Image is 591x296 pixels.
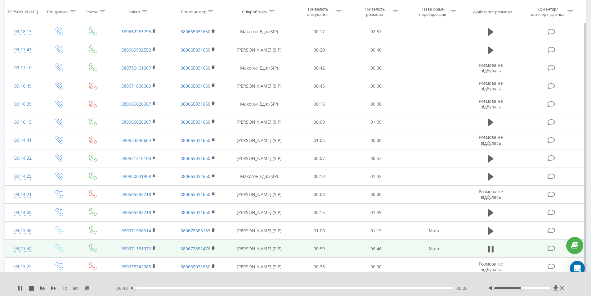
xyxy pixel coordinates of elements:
[128,9,140,14] div: Клієнт
[227,149,291,167] td: [PERSON_NAME] (SIP)
[348,222,405,240] td: 01:19
[227,258,291,276] td: [PERSON_NAME] (SIP)
[479,189,503,200] span: Розмова не відбулась
[348,77,405,95] td: 00:00
[479,62,503,74] span: Розмова не відбулась
[11,134,35,146] div: 09:14:41
[242,9,267,14] div: Співробітник
[181,155,210,161] a: 380665031650
[11,261,35,273] div: 09:13:23
[227,59,291,77] td: Макогон Едік (SIP)
[181,83,210,89] a: 380665031650
[181,9,206,14] div: Бізнес номер
[479,80,503,92] span: Розмова не відбулась
[404,240,463,258] td: Main
[348,185,405,203] td: 00:00
[291,185,348,203] td: 00:08
[11,44,35,56] div: 09:17:43
[479,134,503,146] span: Розмова не відбулась
[115,285,131,291] span: - 06:43
[121,137,151,143] a: 380933846604
[121,191,151,197] a: 380505592218
[181,173,210,179] a: 380665031650
[121,264,151,270] a: 380678342985
[227,23,291,41] td: Макогон Едік (SIP)
[291,95,348,113] td: 00:15
[181,209,210,215] a: 380665031650
[11,26,35,38] div: 09:18:13
[348,59,405,77] td: 00:00
[416,7,449,17] div: Назва схеми переадресації
[121,209,151,215] a: 380505592218
[227,203,291,221] td: [PERSON_NAME] (SIP)
[348,113,405,131] td: 01:09
[11,189,35,201] div: 09:14:21
[121,228,151,234] a: 380971998614
[181,228,210,234] a: 380675385133
[121,119,151,125] a: 380966028987
[181,264,210,270] a: 380665031650
[121,29,151,34] a: 380662233795
[301,7,334,17] div: Тривалість очікування
[121,47,151,53] a: 380969932552
[62,285,67,291] span: 1 x
[456,285,468,291] span: 00:03
[11,152,35,164] div: 09:14:32
[181,119,210,125] a: 380665031650
[7,9,38,14] div: [PERSON_NAME]
[121,101,151,107] a: 380966028987
[291,258,348,276] td: 00:38
[521,287,523,289] div: Accessibility label
[348,149,405,167] td: 00:53
[348,240,405,258] td: 06:46
[11,207,35,219] div: 09:14:08
[227,95,291,113] td: Макогон Едік (SIP)
[11,98,35,110] div: 09:16:39
[348,131,405,149] td: 00:00
[404,222,463,240] td: Main
[479,261,503,272] span: Розмова не відбулась
[227,240,291,258] td: [PERSON_NAME] (SIP)
[121,155,151,161] a: 380931216108
[291,77,348,95] td: 00:45
[121,83,151,89] a: 380671808006
[291,240,348,258] td: 00:59
[348,203,405,221] td: 01:49
[86,9,98,14] div: Статус
[11,62,35,74] div: 09:17:10
[181,65,210,71] a: 380665031650
[181,29,210,34] a: 380665031650
[11,80,35,92] div: 09:16:49
[227,41,291,59] td: [PERSON_NAME] (SIP)
[291,59,348,77] td: 00:42
[181,101,210,107] a: 380665031650
[348,95,405,113] td: 00:00
[121,65,151,71] a: 380736461087
[227,77,291,95] td: [PERSON_NAME] (SIP)
[291,203,348,221] td: 00:15
[291,222,348,240] td: 01:00
[530,7,566,17] div: Коментар/категорія дзвінка
[291,167,348,185] td: 00:13
[227,222,291,240] td: [PERSON_NAME] (SIP)
[227,185,291,203] td: [PERSON_NAME] (SIP)
[47,9,69,14] div: Тип дзвінка
[227,167,291,185] td: Макогон Едік (SIP)
[181,191,210,197] a: 380665031650
[181,137,210,143] a: 380665031650
[11,116,35,128] div: 09:16:15
[348,41,405,59] td: 00:48
[11,225,35,237] div: 09:13:36
[348,23,405,41] td: 02:57
[11,243,35,255] div: 09:13:34
[291,113,348,131] td: 00:09
[227,113,291,131] td: [PERSON_NAME] (SIP)
[291,149,348,167] td: 00:07
[132,287,135,289] div: Accessibility label
[291,23,348,41] td: 00:17
[358,7,391,17] div: Тривалість розмови
[181,47,210,53] a: 380665031650
[473,9,512,14] div: Аудіозапис розмови
[11,170,35,182] div: 09:14:25
[181,246,210,252] a: 380673351476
